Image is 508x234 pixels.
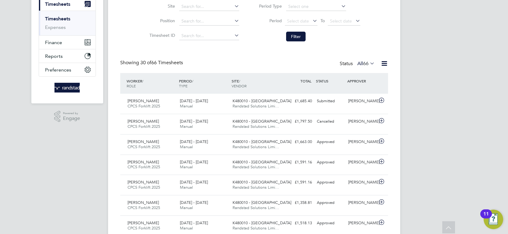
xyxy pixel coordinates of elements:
[283,157,314,167] div: £1,591.16
[142,79,143,83] span: /
[127,83,136,88] span: ROLE
[254,18,282,23] label: Period
[192,79,193,83] span: /
[128,220,159,225] span: [PERSON_NAME]
[233,119,291,124] span: K480010 - [GEOGRAPHIC_DATA]
[63,116,80,121] span: Engage
[140,60,151,66] span: 30 of
[484,210,503,229] button: Open Resource Center, 11 new notifications
[128,164,160,169] span: CPCS Forklift 2025
[180,205,193,210] span: Manual
[45,16,70,22] a: Timesheets
[45,67,71,73] span: Preferences
[346,177,377,187] div: [PERSON_NAME]
[45,1,70,7] span: Timesheets
[128,185,160,190] span: CPCS Forklift 2025
[233,164,279,169] span: Randstad Solutions Limi…
[128,144,160,149] span: CPCS Forklift 2025
[314,157,346,167] div: Approved
[128,200,159,205] span: [PERSON_NAME]
[148,33,175,38] label: Timesheet ID
[233,225,279,231] span: Randstad Solutions Limi…
[346,75,377,86] div: APPROVER
[128,124,160,129] span: CPCS Forklift 2025
[300,79,311,83] span: TOTAL
[357,61,375,67] label: All
[125,75,178,91] div: WORKER
[483,214,489,222] div: 11
[39,83,96,93] a: Go to home page
[346,137,377,147] div: [PERSON_NAME]
[283,198,314,208] div: £1,358.81
[283,96,314,106] div: £1,685.40
[45,40,62,45] span: Finance
[39,49,96,63] button: Reports
[54,111,80,122] a: Powered byEngage
[314,117,346,127] div: Cancelled
[340,60,376,68] div: Status
[179,83,187,88] span: TYPE
[233,103,279,109] span: Randstad Solutions Limi…
[54,83,80,93] img: randstad-logo-retina.png
[180,225,193,231] span: Manual
[287,18,309,24] span: Select date
[128,180,159,185] span: [PERSON_NAME]
[283,218,314,228] div: £1,518.13
[180,164,193,169] span: Manual
[148,18,175,23] label: Position
[180,98,208,103] span: [DATE] - [DATE]
[233,180,291,185] span: K480010 - [GEOGRAPHIC_DATA]
[179,17,239,26] input: Search for...
[233,185,279,190] span: Randstad Solutions Limi…
[179,2,239,11] input: Search for...
[286,32,306,41] button: Filter
[314,75,346,86] div: STATUS
[346,218,377,228] div: [PERSON_NAME]
[39,63,96,76] button: Preferences
[180,119,208,124] span: [DATE] - [DATE]
[283,177,314,187] div: £1,591.16
[314,177,346,187] div: Approved
[180,103,193,109] span: Manual
[180,185,193,190] span: Manual
[63,111,80,116] span: Powered by
[233,139,291,144] span: K480010 - [GEOGRAPHIC_DATA]
[180,180,208,185] span: [DATE] - [DATE]
[233,200,291,205] span: K480010 - [GEOGRAPHIC_DATA]
[39,11,96,35] div: Timesheets
[180,124,193,129] span: Manual
[363,61,369,67] span: 66
[128,119,159,124] span: [PERSON_NAME]
[177,75,230,91] div: PERIOD
[283,117,314,127] div: £1,797.50
[128,225,160,231] span: CPCS Forklift 2025
[232,83,247,88] span: VENDOR
[319,17,327,25] span: To
[140,60,183,66] span: 66 Timesheets
[346,198,377,208] div: [PERSON_NAME]
[128,98,159,103] span: [PERSON_NAME]
[254,3,282,9] label: Period Type
[45,53,63,59] span: Reports
[283,137,314,147] div: £1,663.00
[180,220,208,225] span: [DATE] - [DATE]
[233,220,291,225] span: K480010 - [GEOGRAPHIC_DATA]
[128,139,159,144] span: [PERSON_NAME]
[233,205,279,210] span: Randstad Solutions Limi…
[314,137,346,147] div: Approved
[286,2,346,11] input: Select one
[346,117,377,127] div: [PERSON_NAME]
[120,60,184,66] div: Showing
[233,124,279,129] span: Randstad Solutions Limi…
[233,159,291,165] span: K480010 - [GEOGRAPHIC_DATA]
[39,36,96,49] button: Finance
[346,157,377,167] div: [PERSON_NAME]
[128,205,160,210] span: CPCS Forklift 2025
[128,103,160,109] span: CPCS Forklift 2025
[180,159,208,165] span: [DATE] - [DATE]
[233,98,291,103] span: K480010 - [GEOGRAPHIC_DATA]
[148,3,175,9] label: Site
[346,96,377,106] div: [PERSON_NAME]
[314,198,346,208] div: Approved
[180,139,208,144] span: [DATE] - [DATE]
